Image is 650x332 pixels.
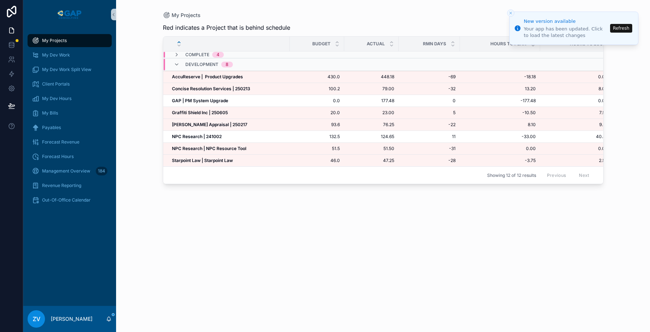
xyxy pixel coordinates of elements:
div: scrollable content [23,29,116,216]
a: AccuReserve | Product Upgrades [172,74,285,80]
div: 4 [217,52,219,58]
a: 51.5 [294,146,340,152]
strong: NPC Research | NPC Resource Tool [172,146,246,151]
a: 100.2 [294,86,340,92]
span: 8.10 [464,122,536,128]
a: -32 [403,86,456,92]
span: My Bills [42,110,58,116]
a: -3.75 [464,158,536,163]
span: ZV [33,315,40,323]
span: Payables [42,125,61,130]
a: My Bills [28,107,112,120]
a: Client Portals [28,78,112,91]
span: -28 [403,158,456,163]
a: -18.18 [464,74,536,80]
span: 177.48 [349,98,394,104]
a: NPC Research | 241002 [172,134,285,140]
a: Out-Of-Office Calendar [28,194,112,207]
span: 47.25 [349,158,394,163]
a: 40.85 [540,134,608,140]
a: Concise Resolution Services | 250213 [172,86,285,92]
a: 0.00 [540,98,608,104]
strong: AccuReserve | Product Upgrades [172,74,243,79]
span: Out-Of-Office Calendar [42,197,91,203]
a: 23.00 [349,110,394,116]
a: My Dev Work [28,49,112,62]
a: 5 [403,110,456,116]
a: Graffiti Shield Inc | 250605 [172,110,285,116]
a: 124.65 [349,134,394,140]
a: Starpoint Law | Starpoint Law [172,158,285,163]
a: 132.5 [294,134,340,140]
a: My Dev Hours [28,92,112,105]
span: Red indicates a Project that is behind schedule [163,23,290,32]
div: 184 [96,167,107,175]
span: 93.6 [294,122,340,128]
span: My Dev Hours [42,96,71,101]
a: 8.00 [540,86,608,92]
span: Forecast Hours [42,154,74,159]
a: Management Overview184 [28,165,112,178]
a: -33.00 [464,134,536,140]
span: Revenue Reporting [42,183,81,188]
a: -177.48 [464,98,536,104]
a: 13.20 [464,86,536,92]
a: Forecast Hours [28,150,112,163]
strong: GAP | PM System Upgrade [172,98,228,103]
a: 2.50 [540,158,608,163]
span: My Dev Work [42,52,70,58]
a: -22 [403,122,456,128]
a: 448.18 [349,74,394,80]
a: -31 [403,146,456,152]
a: NPC Research | NPC Resource Tool [172,146,285,152]
span: 76.25 [349,122,394,128]
a: 430.0 [294,74,340,80]
span: 0.00 [464,146,536,152]
a: -10.50 [464,110,536,116]
span: 46.0 [294,158,340,163]
a: 0.0 [294,98,340,104]
span: 9.25 [540,122,608,128]
a: 79.00 [349,86,394,92]
span: Client Portals [42,81,70,87]
span: Hours to Plan [490,41,526,47]
a: 11 [403,134,456,140]
span: Forecast Revenue [42,139,79,145]
span: 0 [403,98,456,104]
img: App logo [56,9,83,20]
strong: Graffiti Shield Inc | 250605 [172,110,228,115]
div: New version available [524,18,608,25]
span: My Projects [42,38,67,43]
a: My Projects [163,12,201,19]
span: My Projects [172,12,201,19]
a: My Projects [28,34,112,47]
a: Payables [28,121,112,134]
strong: [PERSON_NAME] Appraisal | 250217 [172,122,247,127]
span: Development [185,62,218,67]
p: [PERSON_NAME] [51,315,92,323]
a: 51.50 [349,146,394,152]
a: Revenue Reporting [28,179,112,192]
a: 7.50 [540,110,608,116]
span: RMN Days [423,41,446,47]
